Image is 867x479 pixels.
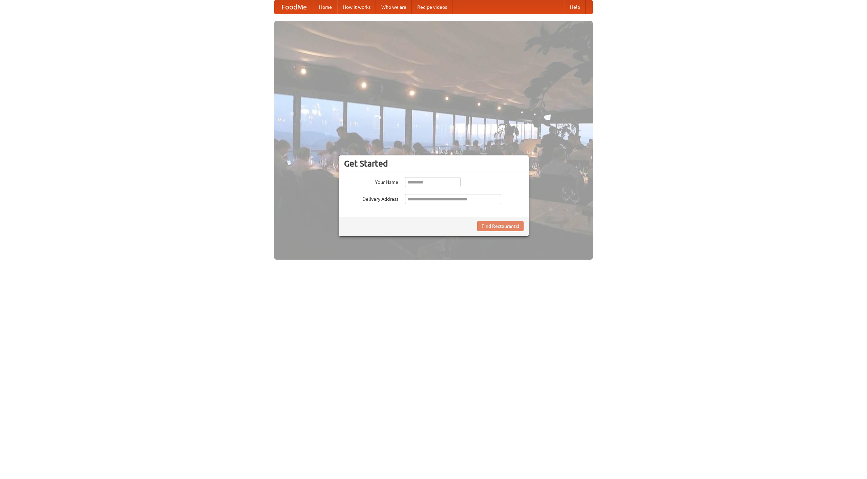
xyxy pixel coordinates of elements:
a: Who we are [376,0,412,14]
a: FoodMe [275,0,314,14]
label: Your Name [344,177,398,186]
h3: Get Started [344,158,524,169]
a: Help [565,0,586,14]
a: Recipe videos [412,0,452,14]
button: Find Restaurants! [477,221,524,231]
a: How it works [337,0,376,14]
label: Delivery Address [344,194,398,202]
a: Home [314,0,337,14]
